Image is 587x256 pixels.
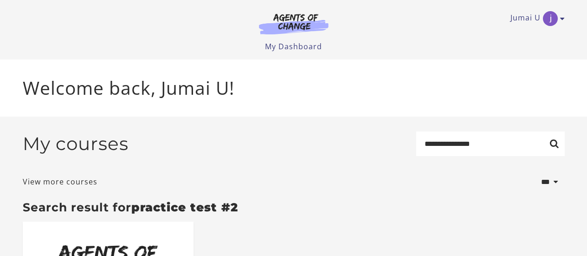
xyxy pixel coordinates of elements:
a: Toggle menu [510,11,560,26]
img: Agents of Change Logo [249,13,338,34]
p: Welcome back, Jumai U! [23,74,565,102]
h3: Search result for [23,200,565,214]
strong: practice test #2 [131,200,238,214]
a: My Dashboard [265,41,322,52]
h2: My courses [23,133,129,155]
a: View more courses [23,176,97,187]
